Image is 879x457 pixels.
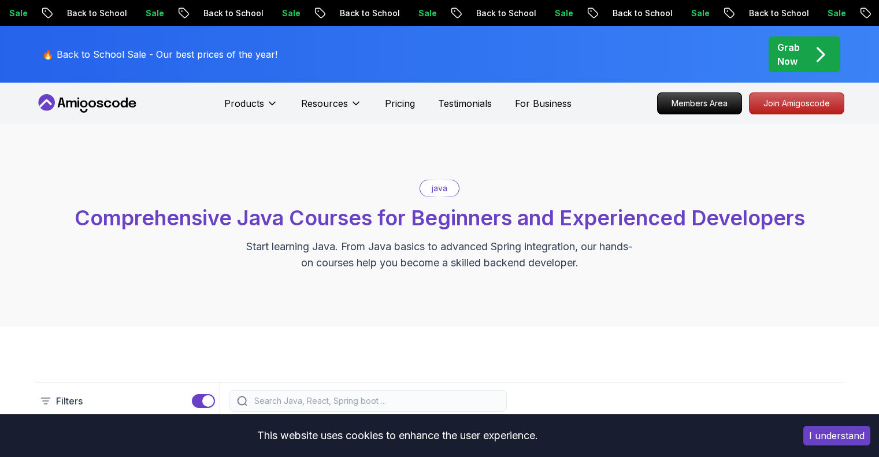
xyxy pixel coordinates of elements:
[214,8,251,19] p: Sale
[301,96,348,110] p: Resources
[657,92,742,114] a: Members Area
[385,96,415,110] a: Pricing
[224,96,264,110] p: Products
[350,8,387,19] p: Sale
[42,47,277,61] p: 🔥 Back to School Sale - Our best prices of the year!
[252,395,499,407] input: Search Java, React, Spring boot ...
[9,423,786,448] div: This website uses cookies to enhance the user experience.
[246,239,634,271] p: Start learning Java. From Java basics to advanced Spring integration, our hands-on courses help y...
[515,96,572,110] a: For Business
[759,8,796,19] p: Sale
[75,205,805,231] span: Comprehensive Java Courses for Beginners and Experienced Developers
[408,8,487,19] p: Back to School
[135,8,214,19] p: Back to School
[777,40,800,68] p: Grab Now
[544,8,623,19] p: Back to School
[301,96,362,120] button: Resources
[77,8,114,19] p: Sale
[803,426,870,445] button: Accept cookies
[438,96,492,110] a: Testimonials
[623,8,660,19] p: Sale
[658,93,741,114] p: Members Area
[224,96,278,120] button: Products
[681,8,759,19] p: Back to School
[56,394,83,408] p: Filters
[750,93,844,114] p: Join Amigoscode
[432,183,447,194] p: java
[749,92,844,114] a: Join Amigoscode
[272,8,350,19] p: Back to School
[487,8,524,19] p: Sale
